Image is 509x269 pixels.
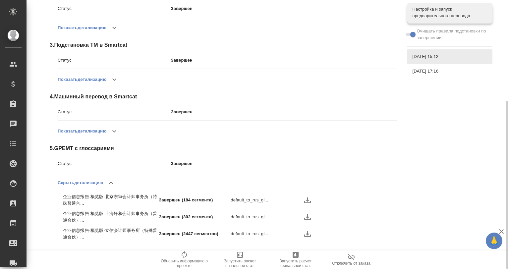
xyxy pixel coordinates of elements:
div: Настройка и запуск предварительного перевода [407,3,492,23]
span: 4 . Машинный перевод в Smartcat [50,93,397,101]
button: Обновить информацию о проекте [156,250,212,269]
button: Показатьдетализацию [58,123,106,139]
button: Отключить от заказа [323,250,379,269]
p: 企业信息报告-概览版-立信会计师事务所（特殊普通合伙）... [63,227,159,241]
span: Настройка и запуск предварительного перевода [413,6,487,19]
button: Показатьдетализацию [58,20,106,36]
span: Запустить расчет начальной стат. [216,259,264,268]
button: Запустить расчет начальной стат. [212,250,268,269]
button: Показатьдетализацию [58,72,106,87]
span: [DATE] 17:16 [413,68,487,75]
span: [DATE] 15:12 [413,53,487,60]
p: default_to_rus_gl... [231,231,303,237]
p: Завершен [171,57,397,64]
p: default_to_rus_gl... [231,197,303,203]
p: Завершен [171,5,397,12]
p: Завершен (302 сегмента) [159,214,231,220]
span: Отключить от заказа [332,261,370,266]
p: 企业信息报告-概览版-上海轩和会计师事务所（普通合伙）... [63,210,159,224]
p: Завершен (2447 сегментов) [159,231,231,237]
button: Скачать логи [303,195,312,205]
span: Очищать правила подстановки по завершении [417,28,487,41]
span: Обновить информацию о проекте [160,259,208,268]
button: Скрытьдетализацию [58,175,103,191]
p: default_to_rus_gl... [231,214,303,220]
p: Статус [58,57,171,64]
p: Завершен [171,160,397,167]
div: [DATE] 15:12 [407,49,492,64]
p: Статус [58,5,171,12]
button: 🙏 [486,233,502,249]
button: Запустить расчет финальной стат. [268,250,323,269]
p: Статус [58,160,171,167]
button: Скачать логи [303,229,312,239]
span: Запустить расчет финальной стат. [272,259,319,268]
button: Скачать логи [303,212,312,222]
p: Завершен (184 сегмента) [159,197,231,203]
span: 🙏 [488,234,500,248]
p: 企业信息报告-概览版-北京东审会计师事务所（特殊普通合... [63,193,159,207]
div: [DATE] 17:16 [407,64,492,79]
span: 3 . Подстановка ТМ в Smartcat [50,41,397,49]
span: 5 . GPEMT с глоссариями [50,144,397,152]
p: Завершен [171,109,397,115]
p: Статус [58,109,171,115]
